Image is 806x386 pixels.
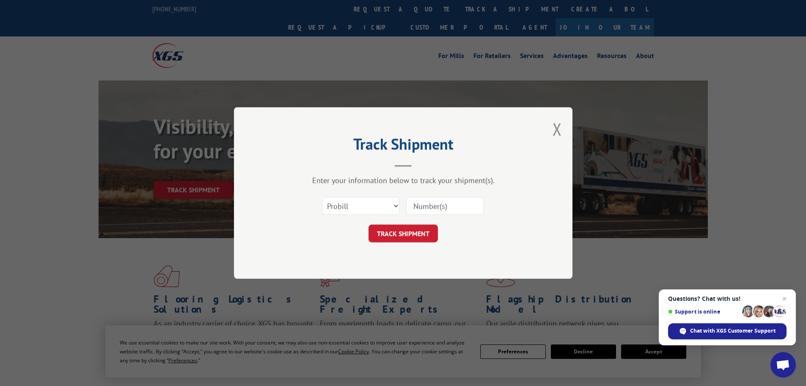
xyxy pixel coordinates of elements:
[668,308,739,315] span: Support is online
[668,295,787,302] span: Questions? Chat with us!
[276,138,530,154] h2: Track Shipment
[668,323,787,339] div: Chat with XGS Customer Support
[406,197,484,215] input: Number(s)
[369,225,438,242] button: TRACK SHIPMENT
[779,294,789,304] span: Close chat
[690,327,776,335] span: Chat with XGS Customer Support
[276,175,530,185] div: Enter your information below to track your shipment(s).
[553,118,562,140] button: Close modal
[770,352,796,378] div: Open chat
